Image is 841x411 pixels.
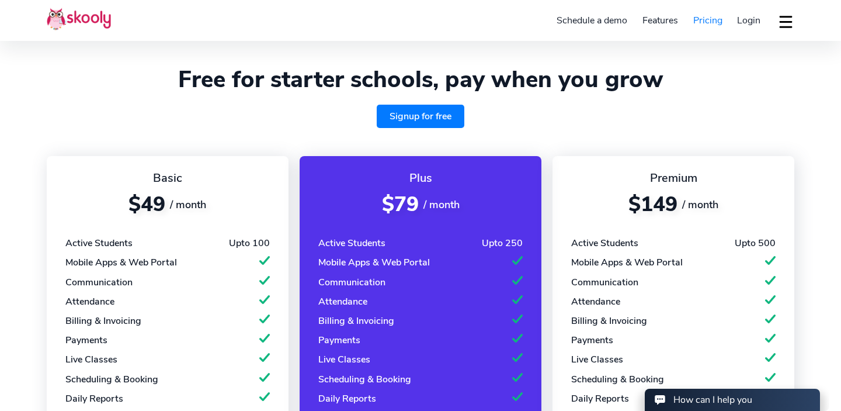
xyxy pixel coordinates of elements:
h1: Free for starter schools, pay when you grow [47,65,794,94]
span: $149 [628,191,677,218]
a: Pricing [686,11,730,30]
span: Pricing [693,14,722,27]
span: / month [682,198,718,212]
span: Login [737,14,760,27]
div: Communication [65,276,133,289]
div: Payments [318,334,360,347]
div: Scheduling & Booking [318,373,411,386]
div: Active Students [65,237,133,250]
div: Billing & Invoicing [65,315,141,327]
div: Attendance [318,295,367,308]
a: Login [729,11,768,30]
a: Signup for free [377,105,464,128]
img: Skooly [47,8,111,30]
div: Attendance [571,295,620,308]
div: Daily Reports [318,392,376,405]
span: / month [423,198,460,212]
div: Upto 250 [482,237,523,250]
a: Schedule a demo [550,11,635,30]
span: $49 [128,191,165,218]
div: Basic [65,170,270,186]
div: Daily Reports [65,392,123,405]
div: Live Classes [318,353,370,366]
div: Premium [571,170,776,186]
div: Billing & Invoicing [318,315,394,327]
div: Live Classes [65,353,117,366]
div: Upto 500 [735,237,776,250]
div: Mobile Apps & Web Portal [571,256,683,269]
div: Communication [571,276,638,289]
a: Features [635,11,686,30]
button: dropdown menu [777,8,794,35]
div: Payments [65,334,107,347]
div: Billing & Invoicing [571,315,647,327]
div: Mobile Apps & Web Portal [65,256,177,269]
span: / month [170,198,206,212]
div: Active Students [571,237,638,250]
div: Plus [318,170,523,186]
div: Scheduling & Booking [65,373,158,386]
div: Mobile Apps & Web Portal [318,256,430,269]
span: $79 [382,191,419,218]
div: Active Students [318,237,385,250]
div: Communication [318,276,385,289]
div: Attendance [65,295,114,308]
div: Upto 100 [229,237,270,250]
